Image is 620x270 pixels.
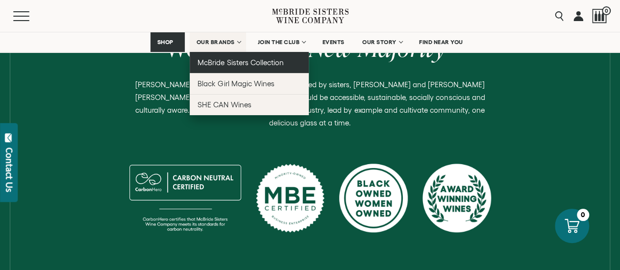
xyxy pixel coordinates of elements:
span: OUR BRANDS [196,39,234,46]
a: Black Girl Magic Wines [190,73,309,94]
button: Mobile Menu Trigger [13,11,49,21]
div: Contact Us [4,147,14,192]
span: 0 [602,6,611,15]
a: McBride Sisters Collection [190,52,309,73]
span: EVENTS [322,39,345,46]
span: OUR STORY [362,39,397,46]
a: JOIN THE CLUB [251,32,311,52]
span: FIND NEAR YOU [419,39,463,46]
span: SHE CAN Wines [198,100,251,109]
a: SHOP [150,32,185,52]
a: SHE CAN Wines [190,94,309,115]
a: EVENTS [316,32,351,52]
a: OUR STORY [356,32,408,52]
span: Black Girl Magic Wines [198,79,274,88]
p: [PERSON_NAME] Sisters Wine Company was founded by sisters, [PERSON_NAME] and [PERSON_NAME] [PERSO... [126,78,495,129]
a: FIND NEAR YOU [413,32,470,52]
a: OUR BRANDS [190,32,246,52]
div: 0 [577,209,589,221]
span: JOIN THE CLUB [257,39,299,46]
span: SHOP [157,39,174,46]
span: McBride Sisters Collection [198,58,284,67]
